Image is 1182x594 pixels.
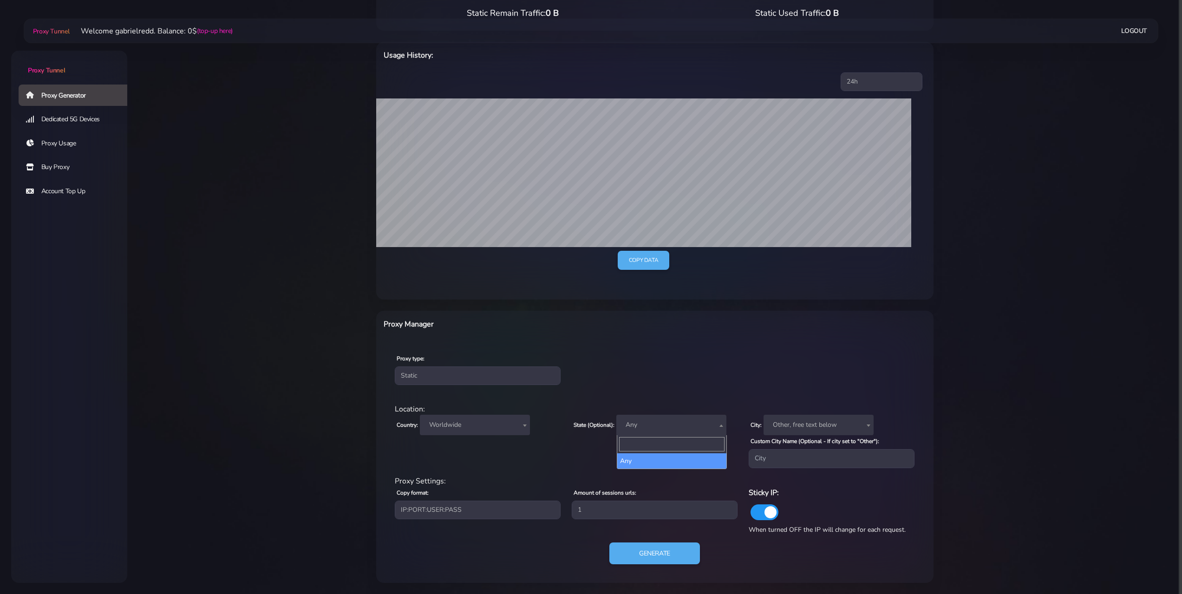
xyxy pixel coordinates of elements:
[19,157,135,178] a: Buy Proxy
[425,418,524,431] span: Worldwide
[751,437,879,445] label: Custom City Name (Optional - If city set to "Other"):
[420,415,530,435] span: Worldwide
[389,404,921,415] div: Location:
[397,421,418,429] label: Country:
[371,7,655,20] div: Static Remain Traffic:
[70,26,233,37] li: Welcome gabrielredd. Balance: 0$
[19,181,135,202] a: Account Top Up
[197,26,233,36] a: (top-up here)
[609,542,700,565] button: Generate
[617,453,726,469] li: Any
[574,421,614,429] label: State (Optional):
[749,449,914,468] input: City
[751,421,762,429] label: City:
[11,51,127,75] a: Proxy Tunnel
[389,476,921,487] div: Proxy Settings:
[764,415,874,435] span: Other, free text below
[397,489,429,497] label: Copy format:
[769,418,868,431] span: Other, free text below
[618,251,669,270] a: Copy data
[622,418,721,431] span: Any
[546,7,559,19] span: 0 B
[19,133,135,154] a: Proxy Usage
[826,7,839,19] span: 0 B
[31,24,70,39] a: Proxy Tunnel
[1045,442,1170,582] iframe: Webchat Widget
[28,66,65,75] span: Proxy Tunnel
[397,354,424,363] label: Proxy type:
[1121,22,1147,39] a: Logout
[574,489,636,497] label: Amount of sessions urls:
[749,487,914,499] h6: Sticky IP:
[384,318,695,330] h6: Proxy Manager
[616,415,726,435] span: Any
[619,437,725,451] input: Search
[19,109,135,130] a: Dedicated 5G Devices
[384,49,695,61] h6: Usage History:
[655,7,939,20] div: Static Used Traffic:
[33,27,70,36] span: Proxy Tunnel
[19,85,135,106] a: Proxy Generator
[749,525,906,534] span: When turned OFF the IP will change for each request.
